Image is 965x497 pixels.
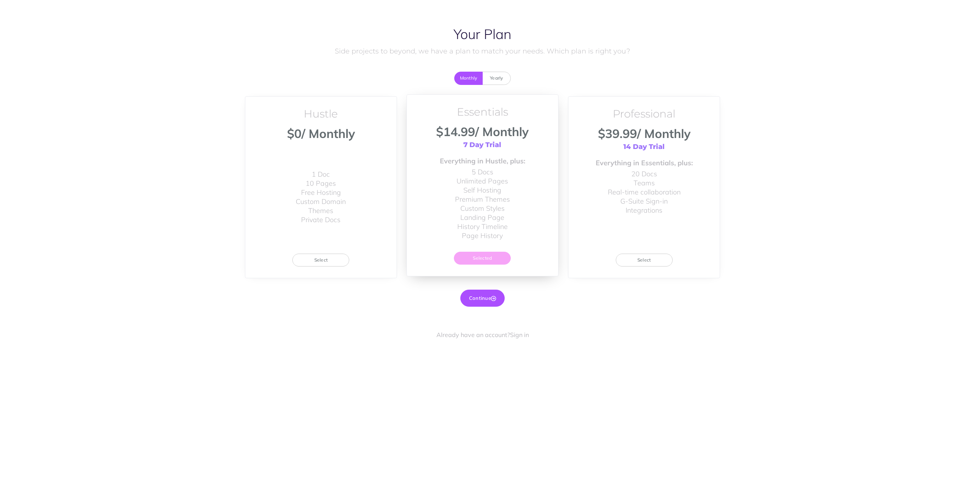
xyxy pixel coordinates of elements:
[454,72,483,85] button: Monthly
[455,204,510,213] li: Custom Styles
[455,168,510,177] li: 5 Docs
[296,188,346,197] li: Free Hosting
[608,169,681,179] li: 20 Docs
[455,186,510,195] li: Self Hosting
[296,179,346,188] li: 10 Pages
[455,231,510,240] li: Page History
[608,188,681,197] li: Real-time collaboration
[245,46,720,57] p: Side projects to beyond, we have a plan to match your needs. Which plan is right you?
[623,143,665,151] h5: 14 Day Trial
[510,331,529,339] a: Sign in
[596,158,693,168] strong: Everything in Essentials, plus:
[455,177,510,186] li: Unlimited Pages
[436,124,529,139] span: $14.99/ Monthly
[608,206,681,215] li: Integrations
[460,290,505,306] button: Continue
[455,222,510,231] li: History Timeline
[454,252,511,265] button: Selected
[463,141,501,149] h5: 7 Day Trial
[608,197,681,206] li: G-Suite Sign-in
[292,254,349,267] button: Select
[598,126,690,141] span: $39.99/ Monthly
[608,179,681,188] li: Teams
[440,157,525,166] strong: Everything in Hustle, plus:
[457,106,508,118] h4: Essentials
[296,170,346,179] li: 1 Doc
[304,108,338,120] h4: Hustle
[455,195,510,204] li: Premium Themes
[296,206,346,215] li: Themes
[287,126,355,141] span: $0/ Monthly
[245,27,720,42] h1: Your Plan
[613,108,675,120] h4: Professional
[455,213,510,222] li: Landing Page
[482,72,511,85] button: Yearly
[616,254,673,267] button: Select
[296,197,346,206] li: Custom Domain
[296,215,346,224] li: Private Docs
